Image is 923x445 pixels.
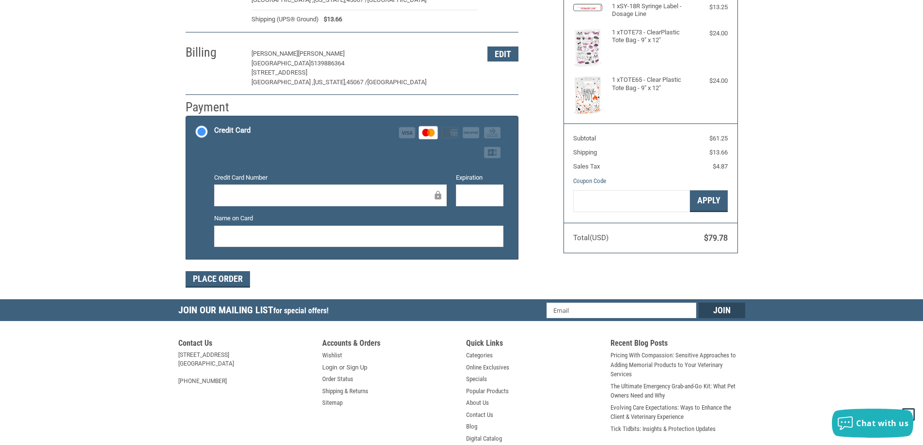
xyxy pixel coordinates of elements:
[612,2,687,18] h4: 1 x SY-18R Syringe Label - Dosage Line
[573,149,597,156] span: Shipping
[322,374,353,384] a: Order Status
[466,434,502,444] a: Digital Catalog
[273,306,329,315] span: for special offers!
[610,403,745,422] a: Evolving Care Expectations: Ways to Enhance the Client & Veterinary Experience
[612,76,687,92] h4: 1 x TOTE65 - Clear Plastic Tote Bag - 9" x 12"
[466,410,493,420] a: Contact Us
[221,190,433,201] iframe: To enrich screen reader interactions, please activate Accessibility in Grammarly extension settings
[178,299,333,324] h5: Join Our Mailing List
[322,338,457,351] h5: Accounts & Orders
[313,78,346,86] span: [US_STATE],
[251,60,311,67] span: [GEOGRAPHIC_DATA]
[689,29,728,38] div: $24.00
[466,338,601,351] h5: Quick Links
[214,123,250,138] div: Credit Card
[547,303,696,318] input: Email
[322,351,342,360] a: Wishlist
[186,45,242,61] h2: Billing
[856,418,908,429] span: Chat with us
[346,363,367,372] a: Sign Up
[704,233,728,243] span: $79.78
[186,271,250,288] button: Place Order
[573,177,606,184] a: Coupon Code
[322,386,368,396] a: Shipping & Returns
[322,363,337,372] a: Login
[573,163,600,170] span: Sales Tax
[610,351,745,379] a: Pricing With Compassion: Sensitive Approaches to Adding Memorial Products to Your Veterinary Serv...
[466,386,509,396] a: Popular Products
[456,173,503,183] label: Expiration
[214,214,503,223] label: Name on Card
[713,163,728,170] span: $4.87
[214,173,447,183] label: Credit Card Number
[298,50,344,57] span: [PERSON_NAME]
[251,78,313,86] span: [GEOGRAPHIC_DATA] ,
[709,149,728,156] span: $13.66
[251,50,298,57] span: [PERSON_NAME]
[699,303,745,318] input: Join
[689,76,728,86] div: $24.00
[367,78,426,86] span: [GEOGRAPHIC_DATA]
[689,2,728,12] div: $13.25
[466,422,477,431] a: Blog
[311,60,344,67] span: 5139886364
[322,398,343,408] a: Sitemap
[573,233,609,242] span: Total (USD)
[466,398,489,408] a: About Us
[466,351,493,360] a: Categories
[251,69,307,76] span: [STREET_ADDRESS]
[186,99,242,115] h2: Payment
[832,409,913,438] button: Chat with us
[319,15,342,24] span: $13.66
[573,135,596,142] span: Subtotal
[690,190,728,212] button: Apply
[610,424,716,434] a: Tick Tidbits: Insights & Protection Updates
[346,78,367,86] span: 45067 /
[251,15,319,24] span: Shipping (UPS® Ground)
[178,338,313,351] h5: Contact Us
[709,135,728,142] span: $61.25
[466,374,487,384] a: Specials
[333,363,350,372] span: or
[610,382,745,400] a: The Ultimate Emergency Grab-and-Go Kit: What Pet Owners Need and Why
[610,338,745,351] h5: Recent Blog Posts
[573,190,690,212] input: Gift Certificate or Coupon Code
[466,363,509,372] a: Online Exclusives
[178,351,313,385] address: [STREET_ADDRESS] [GEOGRAPHIC_DATA] [PHONE_NUMBER]
[487,46,518,61] button: Edit
[612,29,687,45] h4: 1 x TOTE73 - ClearPlastic Tote Bag - 9" x 12"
